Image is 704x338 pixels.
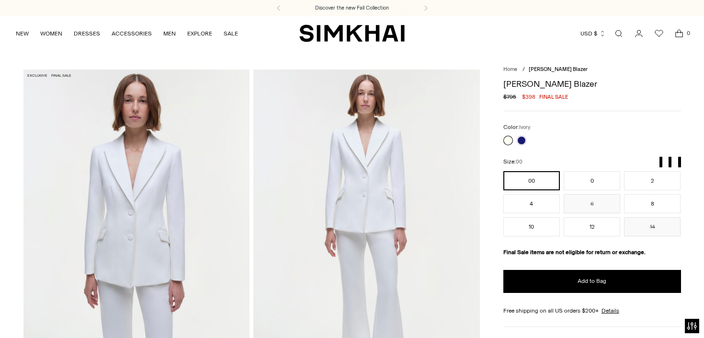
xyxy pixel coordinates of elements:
div: / [522,66,525,74]
nav: breadcrumbs [503,66,681,74]
span: 00 [516,159,522,165]
a: SIMKHAI [299,24,405,43]
span: Add to Bag [578,277,606,285]
a: EXPLORE [187,23,212,44]
span: Ivory [519,124,530,130]
div: Free shipping on all US orders $200+ [503,306,681,315]
span: $398 [522,93,535,101]
a: Wishlist [649,24,669,43]
label: Size: [503,157,522,166]
span: [PERSON_NAME] Blazer [529,66,588,72]
a: ACCESSORIES [112,23,152,44]
a: MEN [163,23,176,44]
a: DRESSES [74,23,100,44]
a: Go to the account page [629,24,648,43]
label: Color: [503,123,530,132]
button: 14 [624,217,681,236]
s: $795 [503,93,516,101]
button: 00 [503,171,560,190]
a: Open search modal [609,24,628,43]
button: USD $ [580,23,606,44]
h1: [PERSON_NAME] Blazer [503,80,681,88]
strong: Final Sale items are not eligible for return or exchange. [503,249,646,256]
button: 6 [564,194,620,213]
button: 12 [564,217,620,236]
a: Home [503,66,517,72]
button: 0 [564,171,620,190]
button: 2 [624,171,681,190]
button: Add to Bag [503,270,681,293]
a: Discover the new Fall Collection [315,4,389,12]
a: Details [602,306,619,315]
a: NEW [16,23,29,44]
a: Open cart modal [670,24,689,43]
button: 4 [503,194,560,213]
button: 10 [503,217,560,236]
a: WOMEN [40,23,62,44]
span: 0 [684,29,693,37]
button: 8 [624,194,681,213]
a: SALE [224,23,238,44]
